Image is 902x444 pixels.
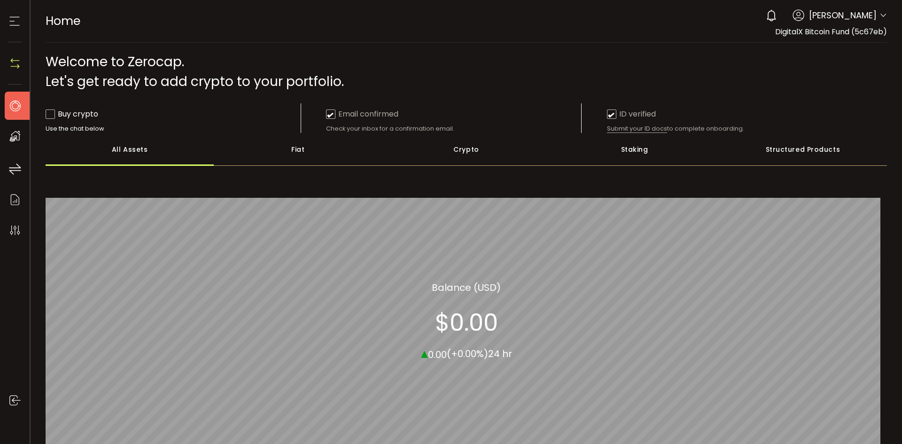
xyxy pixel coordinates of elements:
span: DigitalX Bitcoin Fund (5c67eb) [775,26,887,37]
span: (+0.00%) [447,347,488,360]
div: Buy crypto [46,108,98,120]
div: Staking [551,133,719,166]
span: [PERSON_NAME] [809,9,877,22]
div: Check your inbox for a confirmation email. [326,125,581,133]
div: All Assets [46,133,214,166]
div: Email confirmed [326,108,398,120]
span: Home [46,13,80,29]
section: Balance (USD) [432,280,501,294]
img: N4P5cjLOiQAAAABJRU5ErkJggg== [8,56,22,70]
section: $0.00 [435,308,498,336]
div: Welcome to Zerocap. Let's get ready to add crypto to your portfolio. [46,52,887,92]
iframe: Chat Widget [793,343,902,444]
span: 0.00 [428,348,447,361]
span: 24 hr [488,347,512,360]
div: ID verified [607,108,656,120]
span: Submit your ID docs [607,125,667,133]
div: Use the chat below [46,125,301,133]
span: ▴ [421,343,428,363]
div: Crypto [382,133,550,166]
div: to complete onboarding. [607,125,862,133]
div: Fiat [214,133,382,166]
div: Structured Products [719,133,887,166]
